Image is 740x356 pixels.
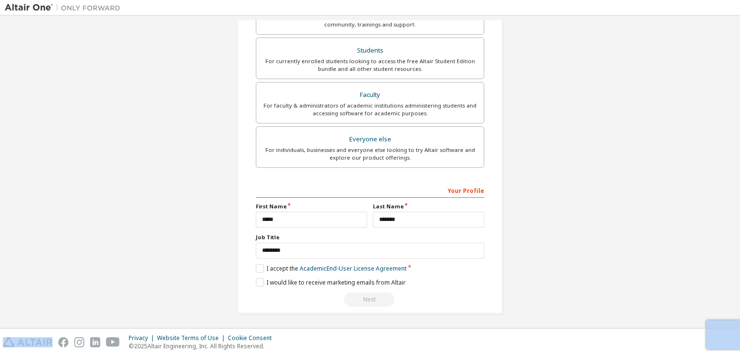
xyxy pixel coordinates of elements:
img: facebook.svg [58,337,68,347]
div: Everyone else [262,133,478,146]
div: For individuals, businesses and everyone else looking to try Altair software and explore our prod... [262,146,478,162]
div: Website Terms of Use [157,334,228,342]
label: Last Name [373,203,484,210]
div: Your Profile [256,182,484,198]
img: instagram.svg [74,337,84,347]
img: linkedin.svg [90,337,100,347]
label: First Name [256,203,367,210]
div: For currently enrolled students looking to access the free Altair Student Edition bundle and all ... [262,57,478,73]
div: For existing customers looking to access software downloads, HPC resources, community, trainings ... [262,13,478,28]
div: Cookie Consent [228,334,277,342]
label: I would like to receive marketing emails from Altair [256,278,406,287]
img: youtube.svg [106,337,120,347]
div: Faculty [262,88,478,102]
a: Academic End-User License Agreement [300,264,407,273]
p: © 2025 Altair Engineering, Inc. All Rights Reserved. [129,342,277,350]
div: Students [262,44,478,57]
img: altair_logo.svg [3,337,53,347]
img: Altair One [5,3,125,13]
div: Privacy [129,334,157,342]
label: I accept the [256,264,407,273]
div: Provide a valid email to continue [256,292,484,307]
div: For faculty & administrators of academic institutions administering students and accessing softwa... [262,102,478,117]
label: Job Title [256,233,484,241]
